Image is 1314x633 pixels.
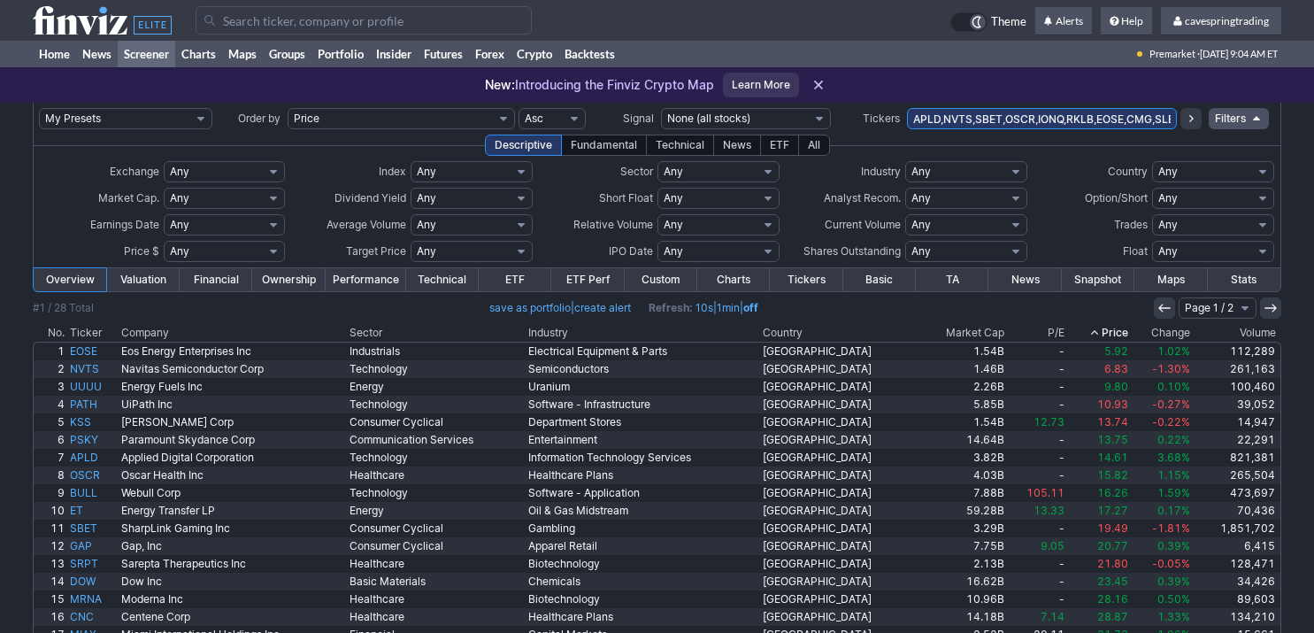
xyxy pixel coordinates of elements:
span: Shares Outstanding [803,244,901,258]
a: 9.05 [1007,537,1067,555]
b: Refresh: [649,301,693,314]
a: 2.13B [918,555,1007,573]
a: 1.02% [1131,343,1192,360]
a: Healthcare [347,555,526,573]
a: Healthcare [347,467,526,484]
span: 23.45 [1097,575,1128,588]
a: 22,291 [1193,431,1280,449]
th: Industry [526,324,759,342]
a: [GEOGRAPHIC_DATA] [760,537,918,555]
span: 0.39% [1157,575,1190,588]
a: 9 [34,484,67,502]
span: 0.17% [1157,504,1190,517]
a: 14 [34,573,67,591]
a: CNC [67,608,119,626]
a: Biotechnology [526,591,759,608]
a: Moderna Inc [119,591,346,608]
span: Current Volume [825,218,901,231]
a: 10s [695,301,713,314]
span: -0.22% [1152,415,1190,428]
a: Oscar Health Inc [119,467,346,484]
a: 14,947 [1193,413,1280,431]
span: 1.02% [1157,344,1190,358]
span: 28.87 [1097,610,1128,623]
span: 5.92 [1104,344,1128,358]
a: Entertainment [526,431,759,449]
a: Oil & Gas Midstream [526,502,759,520]
a: SBET [67,520,119,537]
span: [DATE] 9:04 AM ET [1200,41,1278,67]
a: -0.05% [1131,555,1192,573]
a: 3.82B [918,449,1007,467]
th: No. [33,324,67,342]
a: 0.17% [1131,502,1192,520]
span: 20.77 [1097,539,1128,552]
a: 100,460 [1193,378,1280,396]
a: 4.03B [918,467,1007,484]
a: Navitas Semiconductor Corp [119,360,346,378]
a: 39,052 [1193,396,1280,413]
a: Software - Application [526,484,759,502]
a: Applied Digital Corporation [119,449,346,467]
p: Introducing the Finviz Crypto Map [485,76,714,94]
a: Centene Corp [119,608,346,626]
a: [GEOGRAPHIC_DATA] [760,467,918,484]
a: NVTS [67,360,119,378]
a: Paramount Skydance Corp [119,431,346,449]
a: Screener [118,41,175,67]
a: 23.45 [1067,573,1131,591]
a: [PERSON_NAME] Corp [119,413,346,431]
span: 13.33 [1034,504,1064,517]
a: Crypto [511,41,558,67]
a: Performance [326,268,406,291]
a: 70,436 [1193,502,1280,520]
a: Chemicals [526,573,759,591]
a: Learn More [723,73,799,97]
a: 473,697 [1193,484,1280,502]
a: Technology [347,484,526,502]
span: 105.11 [1026,486,1064,499]
span: 9.05 [1041,539,1064,552]
a: ETF [479,268,551,291]
a: News [76,41,118,67]
a: KSS [67,413,119,431]
a: APLD [67,449,119,467]
a: 5.92 [1067,343,1131,360]
a: [GEOGRAPHIC_DATA] [760,555,918,573]
a: 13 [34,555,67,573]
a: 17.27 [1067,502,1131,520]
th: Market Cap [918,324,1007,342]
a: 0.10% [1131,378,1192,396]
a: Basic [843,268,916,291]
a: 10.93 [1067,396,1131,413]
a: OSCR [67,467,119,484]
a: Eos Energy Enterprises Inc [119,343,346,360]
span: 0.10% [1157,380,1190,393]
a: 1,851,702 [1193,520,1280,537]
a: 4 [34,396,67,413]
a: 128,471 [1193,555,1280,573]
span: -1.30% [1152,362,1190,375]
a: Home [33,41,76,67]
a: 89,603 [1193,591,1280,608]
a: Consumer Cyclical [347,520,526,537]
span: Earnings Date [90,218,159,231]
a: 6 [34,431,67,449]
span: cavespringtrading [1185,14,1269,27]
span: Target Price [346,244,406,258]
span: Country [1108,165,1148,178]
span: Sector [620,165,653,178]
span: Average Volume [327,218,406,231]
a: 821,381 [1193,449,1280,467]
a: 13.75 [1067,431,1131,449]
th: Ticker [67,324,119,342]
a: [GEOGRAPHIC_DATA] [760,484,918,502]
a: 7.75B [918,537,1007,555]
a: 6.83 [1067,360,1131,378]
a: SRPT [67,555,119,573]
a: 0.39% [1131,537,1192,555]
a: Healthcare Plans [526,467,759,484]
span: Order by [238,112,280,125]
a: Valuation [106,268,179,291]
a: 3 [34,378,67,396]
